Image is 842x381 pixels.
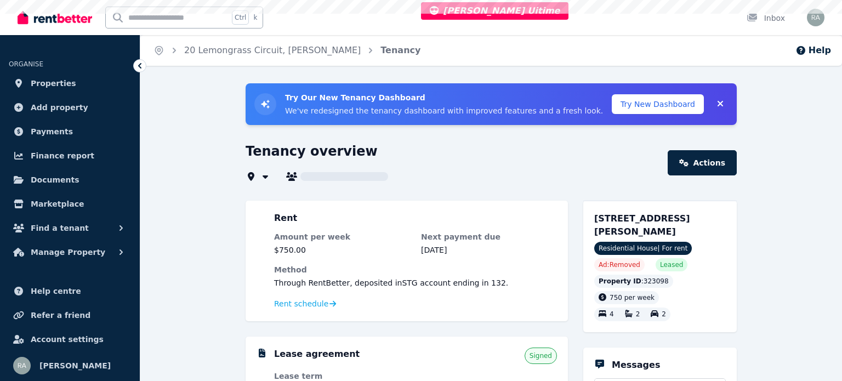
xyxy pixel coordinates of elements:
dt: Method [274,264,557,275]
a: Rent schedule [274,298,337,309]
span: Marketplace [31,197,84,211]
span: Rent schedule [274,298,328,309]
span: Properties [31,77,76,90]
span: Ctrl [232,10,249,25]
img: Rochelle Alvarez [807,9,824,26]
span: 750 per week [610,294,655,302]
span: Find a tenant [31,221,89,235]
h5: Lease agreement [274,348,360,361]
span: Payments [31,125,73,138]
a: Refer a friend [9,304,131,326]
div: Try New Tenancy Dashboard [246,83,737,125]
span: Through RentBetter , deposited in STG account ending in 132 . [274,278,508,287]
div: : 323098 [594,275,673,288]
a: Marketplace [9,193,131,215]
span: Account settings [31,333,104,346]
span: Leased [660,260,683,269]
button: Find a tenant [9,217,131,239]
span: Documents [31,173,79,186]
img: RentBetter [18,9,92,26]
h5: Messages [612,359,660,372]
span: Finance report [31,149,94,162]
span: Residential House | For rent [594,242,692,255]
span: 4 [610,311,614,319]
a: Help centre [9,280,131,302]
dd: [DATE] [421,244,557,255]
h1: Tenancy overview [246,143,378,160]
span: [PERSON_NAME] [39,359,111,372]
dt: Amount per week [274,231,410,242]
dt: Next payment due [421,231,557,242]
span: Ad: Removed [599,260,640,269]
a: Documents [9,169,131,191]
span: 2 [636,311,640,319]
h5: Rent [274,212,297,225]
p: We've redesigned the tenancy dashboard with improved features and a fresh look. [285,105,603,116]
img: Rental Payments [257,214,268,222]
span: Refer a friend [31,309,90,322]
a: Account settings [9,328,131,350]
h3: Try Our New Tenancy Dashboard [285,92,603,103]
span: k [253,13,257,22]
a: Finance report [9,145,131,167]
div: Inbox [747,13,785,24]
img: Rochelle Alvarez [13,357,31,374]
span: 2 [662,311,666,319]
a: 20 Lemongrass Circuit, [PERSON_NAME] [184,45,361,55]
span: Help centre [31,285,81,298]
span: Signed [530,351,552,360]
span: Property ID [599,277,641,286]
a: Actions [668,150,737,175]
dd: $750.00 [274,244,410,255]
span: ORGANISE [9,60,43,68]
a: Properties [9,72,131,94]
a: Payments [9,121,131,143]
span: [STREET_ADDRESS][PERSON_NAME] [594,213,690,237]
span: Manage Property [31,246,105,259]
button: Manage Property [9,241,131,263]
span: Add property [31,101,88,114]
a: Tenancy [380,45,420,55]
button: Help [795,44,831,57]
nav: Breadcrumb [140,35,434,66]
a: Add property [9,96,131,118]
button: Try New Dashboard [612,94,704,114]
button: Collapse banner [713,95,728,113]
